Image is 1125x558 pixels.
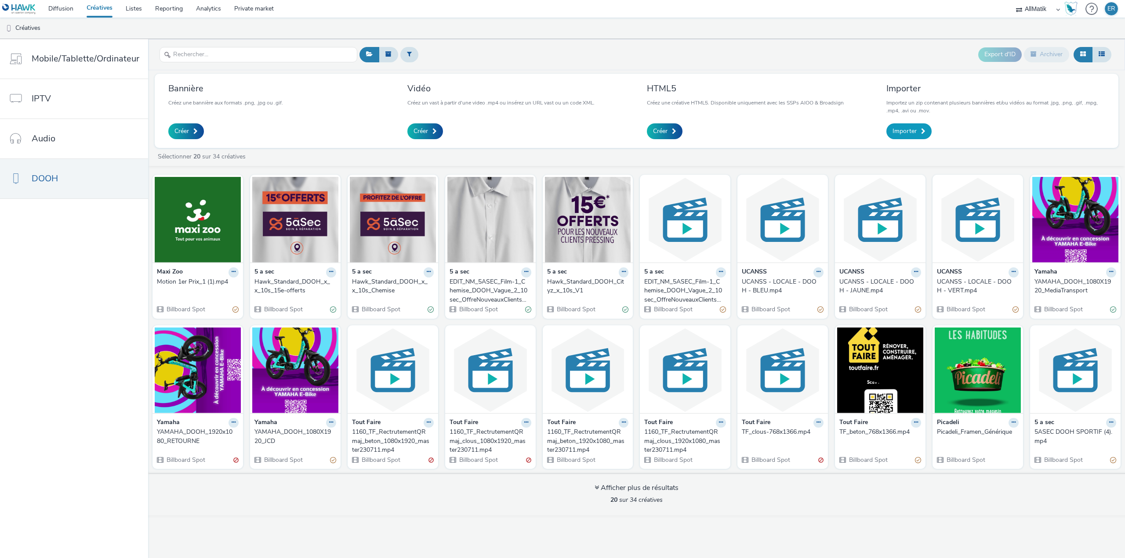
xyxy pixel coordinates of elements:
[547,267,567,277] strong: 5 a sec
[232,305,239,314] div: Partiellement valide
[610,496,617,504] strong: 20
[2,4,36,14] img: undefined Logo
[647,99,844,107] p: Créez une créative HTML5. Disponible uniquement avec les SSPs AIOO & Broadsign
[642,177,728,263] img: EDIT_NM_5ASEC_Film-1_Chemise_DOOH_Vague_2_10sec_OffreNouveauxClients_9-16_V3_20250805.mp4 visual
[4,24,13,33] img: dooh
[157,428,235,446] div: YAMAHA_DOOH_1920x1080_RETOURNE
[610,496,663,504] span: sur 34 créatives
[886,83,1105,94] h3: Importer
[1074,47,1092,62] button: Grille
[817,305,824,314] div: Partiellement valide
[935,328,1021,413] img: Picadeli_Framen_Générique visual
[547,418,576,428] strong: Tout Faire
[350,177,436,263] img: Hawk_Standard_DOOH_x_x_10s_Chemise visual
[428,305,434,314] div: Valide
[742,277,824,295] a: UCANSS - LOCALE - DOOH - BLEU.mp4
[157,267,183,277] strong: Maxi Zoo
[653,305,693,313] span: Billboard Spot
[642,328,728,413] img: 1160_TF_RectrutementQRmaj_clous_1920x1080_master230711.mp4 visual
[447,328,533,413] img: 1160_TF_RectrutementQRmaj_clous_1080x1920_master230711.mp4 visual
[166,456,205,464] span: Billboard Spot
[740,328,826,413] img: TF_clous-768x1366.mp4 visual
[157,277,235,286] div: Motion 1er Prix_1 (1).mp4
[155,328,241,413] img: YAMAHA_DOOH_1920x1080_RETOURNE visual
[742,267,767,277] strong: UCANSS
[1043,305,1083,313] span: Billboard Spot
[742,418,770,428] strong: Tout Faire
[352,277,430,295] div: Hawk_Standard_DOOH_x_x_10s_Chemise
[893,127,917,136] span: Importer
[839,428,921,436] a: TF_beton_768x1366.mp4
[1024,47,1069,62] button: Archiver
[166,305,205,313] span: Billboard Spot
[848,305,888,313] span: Billboard Spot
[458,305,498,313] span: Billboard Spot
[937,277,1015,295] div: UCANSS - LOCALE - DOOH - VERT.mp4
[647,83,844,94] h3: HTML5
[837,328,923,413] img: TF_beton_768x1366.mp4 visual
[254,428,333,446] div: YAMAHA_DOOH_1080X1920_JCD
[848,456,888,464] span: Billboard Spot
[447,177,533,263] img: EDIT_NM_5ASEC_Film-1_Chemise_DOOH_Vague_2_10sec_OffreNouveauxClients_9-16_V3_20250805.mp4 / Broad...
[595,483,679,493] div: Afficher plus de résultats
[352,277,434,295] a: Hawk_Standard_DOOH_x_x_10s_Chemise
[653,456,693,464] span: Billboard Spot
[915,455,921,464] div: Partiellement valide
[937,418,959,428] strong: Picadeli
[157,277,239,286] a: Motion 1er Prix_1 (1).mp4
[886,123,932,139] a: Importer
[740,177,826,263] img: UCANSS - LOCALE - DOOH - BLEU.mp4 visual
[742,428,820,436] div: TF_clous-768x1366.mp4
[157,428,239,446] a: YAMAHA_DOOH_1920x1080_RETOURNE
[545,328,631,413] img: 1160_TF_RectrutementQRmaj_beton_1920x1080_master230711.mp4 visual
[407,99,595,107] p: Créez un vast à partir d'une video .mp4 ou insérez un URL vast ou un code XML.
[330,455,336,464] div: Partiellement valide
[839,428,918,436] div: TF_beton_768x1366.mp4
[254,428,336,446] a: YAMAHA_DOOH_1080X1920_JCD
[263,456,303,464] span: Billboard Spot
[428,455,434,464] div: Invalide
[450,428,531,454] a: 1160_TF_RectrutementQRmaj_clous_1080x1920_master230711.mp4
[450,277,528,304] div: EDIT_NM_5ASEC_Film-1_Chemise_DOOH_Vague_2_10sec_OffreNouveauxClients_9-16_V3_20250805.mp4 / Broad...
[32,52,139,65] span: Mobile/Tablette/Ordinateur
[644,277,722,304] div: EDIT_NM_5ASEC_Film-1_Chemise_DOOH_Vague_2_10sec_OffreNouveauxClients_9-16_V3_20250805.mp4
[946,305,985,313] span: Billboard Spot
[32,132,55,145] span: Audio
[407,123,443,139] a: Créer
[1032,177,1118,263] img: YAMAHA_DOOH_1080X1920_MediaTransport visual
[450,267,469,277] strong: 5 a sec
[547,428,629,454] a: 1160_TF_RectrutementQRmaj_beton_1920x1080_master230711.mp4
[450,418,478,428] strong: Tout Faire
[644,277,726,304] a: EDIT_NM_5ASEC_Film-1_Chemise_DOOH_Vague_2_10sec_OffreNouveauxClients_9-16_V3_20250805.mp4
[547,277,629,295] a: Hawk_Standard_DOOH_Cityz_x_10s_V1
[157,418,180,428] strong: Yamaha
[254,418,277,428] strong: Yamaha
[450,428,528,454] div: 1160_TF_RectrutementQRmaj_clous_1080x1920_master230711.mp4
[233,455,239,464] div: Invalide
[32,92,51,105] span: IPTV
[1034,428,1116,446] a: 5ASEC DOOH SPORTIF (4).mp4
[168,99,283,107] p: Créez une bannière aux formats .png, .jpg ou .gif.
[1110,305,1116,314] div: Valide
[1034,418,1054,428] strong: 5 a sec
[458,456,498,464] span: Billboard Spot
[168,123,204,139] a: Créer
[839,418,868,428] strong: Tout Faire
[254,277,333,295] div: Hawk_Standard_DOOH_x_x_10s_15e-offerts
[1110,455,1116,464] div: Partiellement valide
[1034,428,1113,446] div: 5ASEC DOOH SPORTIF (4).mp4
[937,267,962,277] strong: UCANSS
[935,177,1021,263] img: UCANSS - LOCALE - DOOH - VERT.mp4 visual
[547,428,625,454] div: 1160_TF_RectrutementQRmaj_beton_1920x1080_master230711.mp4
[653,127,668,136] span: Créer
[937,428,1015,436] div: Picadeli_Framen_Générique
[937,277,1019,295] a: UCANSS - LOCALE - DOOH - VERT.mp4
[168,83,283,94] h3: Bannière
[978,47,1022,61] button: Export d'ID
[1043,456,1083,464] span: Billboard Spot
[742,428,824,436] a: TF_clous-768x1366.mp4
[193,152,200,161] strong: 20
[720,305,726,314] div: Partiellement valide
[547,277,625,295] div: Hawk_Standard_DOOH_Cityz_x_10s_V1
[157,152,249,161] a: Sélectionner sur 34 créatives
